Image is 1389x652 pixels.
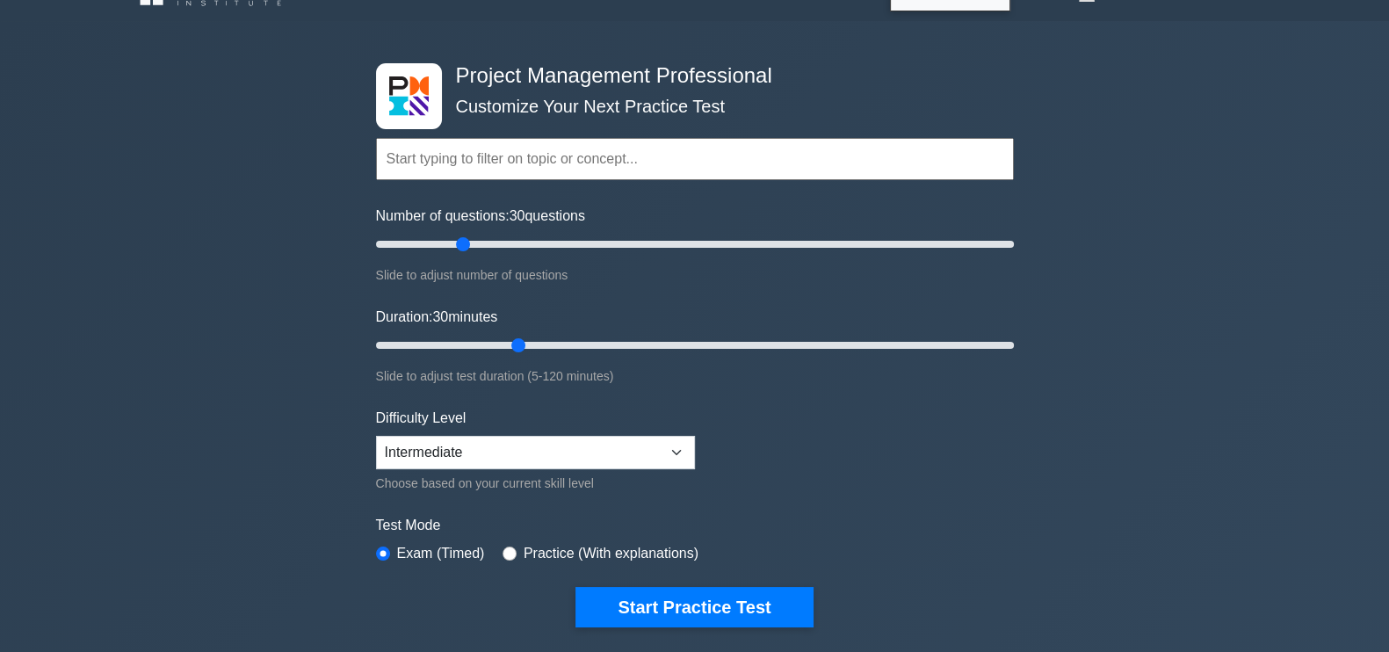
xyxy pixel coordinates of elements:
label: Test Mode [376,515,1014,536]
label: Practice (With explanations) [524,543,698,564]
input: Start typing to filter on topic or concept... [376,138,1014,180]
button: Start Practice Test [575,587,813,627]
div: Slide to adjust number of questions [376,264,1014,286]
div: Slide to adjust test duration (5-120 minutes) [376,366,1014,387]
label: Exam (Timed) [397,543,485,564]
span: 30 [510,208,525,223]
h4: Project Management Professional [449,63,928,89]
label: Duration: minutes [376,307,498,328]
span: 30 [432,309,448,324]
div: Choose based on your current skill level [376,473,695,494]
label: Number of questions: questions [376,206,585,227]
label: Difficulty Level [376,408,467,429]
